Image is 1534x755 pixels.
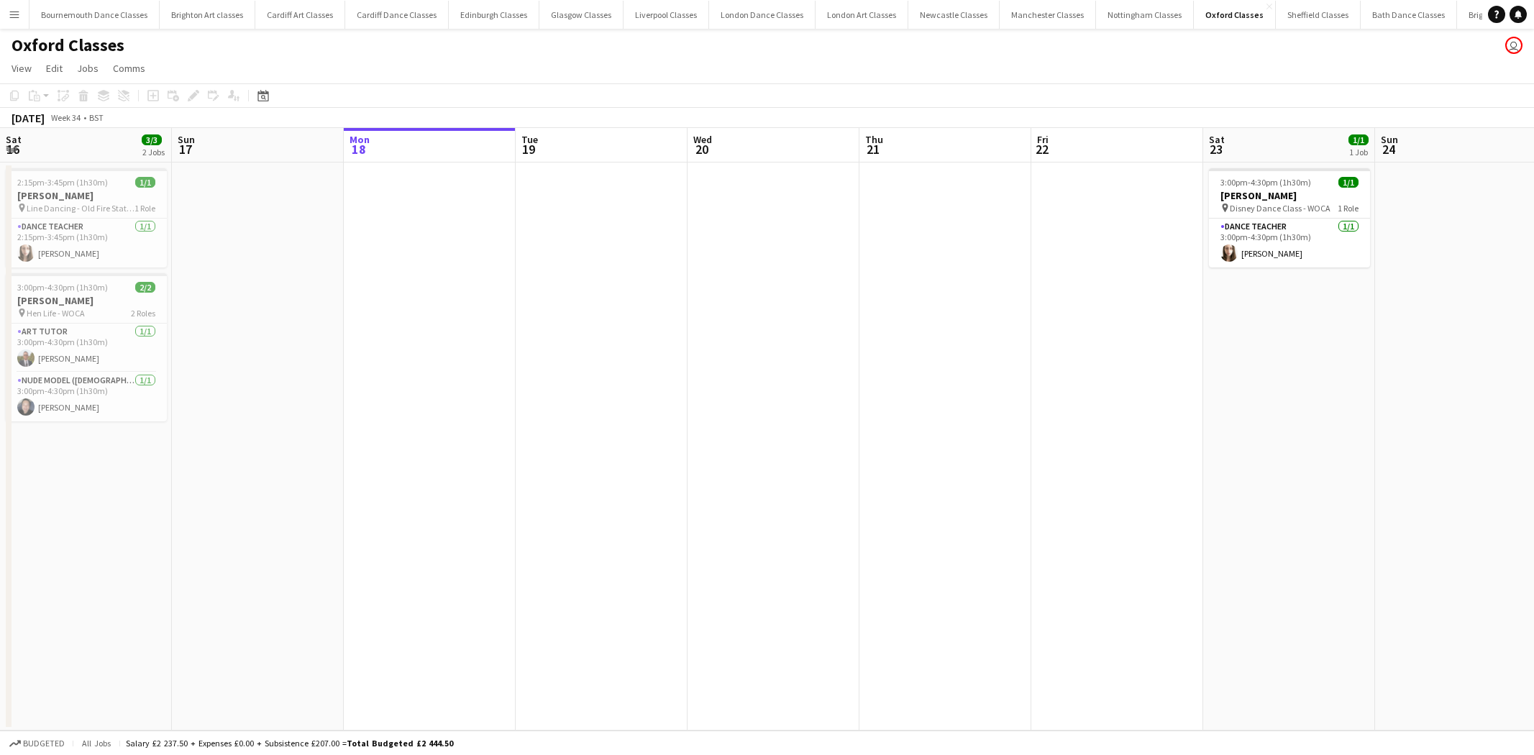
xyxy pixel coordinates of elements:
span: 2:15pm-3:45pm (1h30m) [17,177,108,188]
div: Salary £2 237.50 + Expenses £0.00 + Subsistence £207.00 = [126,738,453,749]
span: Mon [350,133,370,146]
button: Newcastle Classes [908,1,1000,29]
span: 2/2 [135,282,155,293]
span: 1/1 [1348,134,1369,145]
button: Bournemouth Dance Classes [29,1,160,29]
span: View [12,62,32,75]
app-job-card: 2:15pm-3:45pm (1h30m)1/1[PERSON_NAME] Line Dancing - Old Fire Station1 RoleDance Teacher1/12:15pm... [6,168,167,267]
div: BST [89,112,104,123]
button: London Dance Classes [709,1,816,29]
h3: [PERSON_NAME] [6,294,167,307]
button: Glasgow Classes [539,1,624,29]
button: Liverpool Classes [624,1,709,29]
a: Comms [107,59,151,78]
span: Week 34 [47,112,83,123]
span: 18 [347,141,370,157]
button: Cardiff Art Classes [255,1,345,29]
span: 20 [691,141,712,157]
app-card-role: Dance Teacher1/13:00pm-4:30pm (1h30m)[PERSON_NAME] [1209,219,1370,267]
app-card-role: Dance Teacher1/12:15pm-3:45pm (1h30m)[PERSON_NAME] [6,219,167,267]
button: Manchester Classes [1000,1,1096,29]
div: [DATE] [12,111,45,125]
a: Jobs [71,59,104,78]
span: 2 Roles [131,308,155,319]
span: 3:00pm-4:30pm (1h30m) [17,282,108,293]
button: Budgeted [7,736,67,751]
span: 21 [863,141,883,157]
span: 19 [519,141,538,157]
span: Disney Dance Class - WOCA [1230,203,1330,214]
span: Wed [693,133,712,146]
h3: [PERSON_NAME] [1209,189,1370,202]
app-user-avatar: VOSH Limited [1505,37,1522,54]
button: Bath Dance Classes [1361,1,1457,29]
div: 2 Jobs [142,147,165,157]
span: 22 [1035,141,1049,157]
span: Comms [113,62,145,75]
span: 24 [1379,141,1398,157]
button: Oxford Classes [1194,1,1276,29]
span: 1/1 [135,177,155,188]
span: 1 Role [134,203,155,214]
span: 23 [1207,141,1225,157]
button: Edinburgh Classes [449,1,539,29]
button: Cardiff Dance Classes [345,1,449,29]
app-card-role: Art Tutor1/13:00pm-4:30pm (1h30m)[PERSON_NAME] [6,324,167,372]
span: All jobs [79,738,114,749]
span: 1 Role [1338,203,1359,214]
span: 16 [4,141,22,157]
span: 1/1 [1338,177,1359,188]
button: Nottingham Classes [1096,1,1194,29]
app-job-card: 3:00pm-4:30pm (1h30m)1/1[PERSON_NAME] Disney Dance Class - WOCA1 RoleDance Teacher1/13:00pm-4:30p... [1209,168,1370,267]
span: Edit [46,62,63,75]
span: Total Budgeted £2 444.50 [347,738,453,749]
span: Sun [1381,133,1398,146]
app-card-role: Nude Model ([DEMOGRAPHIC_DATA])1/13:00pm-4:30pm (1h30m)[PERSON_NAME] [6,372,167,421]
h3: [PERSON_NAME] [6,189,167,202]
span: Sat [6,133,22,146]
span: Budgeted [23,738,65,749]
span: Jobs [77,62,99,75]
div: 1 Job [1349,147,1368,157]
span: 3/3 [142,134,162,145]
button: Sheffield Classes [1276,1,1361,29]
app-job-card: 3:00pm-4:30pm (1h30m)2/2[PERSON_NAME] Hen Life - WOCA2 RolesArt Tutor1/13:00pm-4:30pm (1h30m)[PER... [6,273,167,421]
span: Sun [178,133,195,146]
span: Fri [1037,133,1049,146]
span: Thu [865,133,883,146]
h1: Oxford Classes [12,35,124,56]
span: Sat [1209,133,1225,146]
button: Brighton Art classes [160,1,255,29]
a: Edit [40,59,68,78]
span: Line Dancing - Old Fire Station [27,203,134,214]
span: 17 [175,141,195,157]
button: London Art Classes [816,1,908,29]
a: View [6,59,37,78]
span: Hen Life - WOCA [27,308,85,319]
span: 3:00pm-4:30pm (1h30m) [1220,177,1311,188]
span: Tue [521,133,538,146]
